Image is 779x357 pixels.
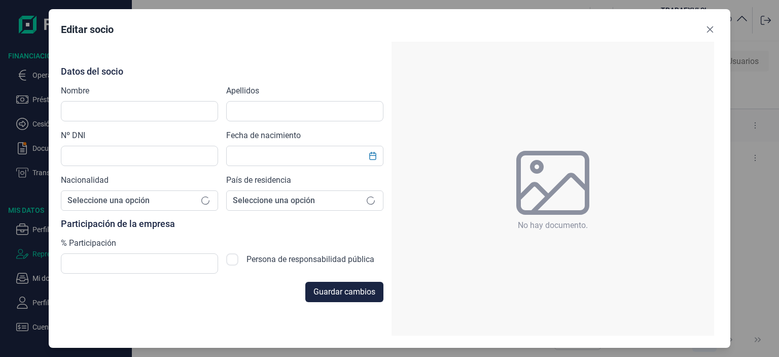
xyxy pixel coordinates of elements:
[702,21,718,38] button: Close
[61,237,116,249] label: % Participación
[226,174,291,186] label: País de residencia
[61,219,383,229] p: Participación de la empresa
[246,253,374,274] label: Persona de responsabilidad pública
[226,85,259,97] label: Apellidos
[359,191,383,210] div: Seleccione una opción
[363,147,382,165] button: Choose Date
[61,129,85,142] label: Nº DNI
[61,174,109,186] label: Nacionalidad
[226,129,301,142] label: Fecha de nacimiento
[313,286,375,298] span: Guardar cambios
[61,191,193,210] span: Seleccione una opción
[305,282,383,302] button: Guardar cambios
[518,219,588,232] span: No hay documento.
[227,191,359,210] span: Seleccione una opción
[61,22,114,37] div: Editar socio
[193,191,218,210] div: Seleccione una opción
[61,67,383,77] p: Datos del socio
[61,85,89,97] label: Nombre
